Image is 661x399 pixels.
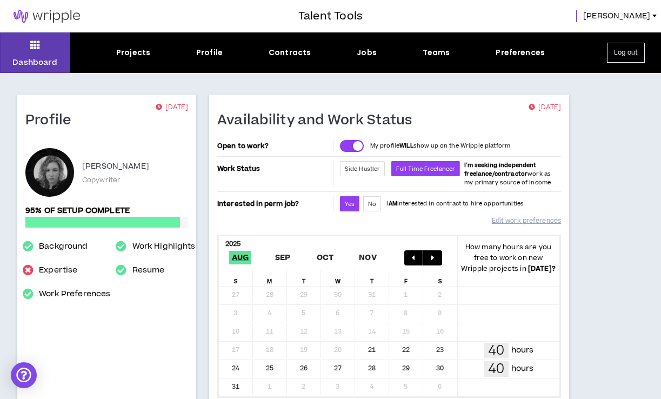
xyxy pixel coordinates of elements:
span: Yes [345,200,355,208]
b: I'm seeking independent freelance/contractor [464,161,536,178]
a: Resume [132,264,165,277]
strong: WILL [399,142,413,150]
button: Log out [607,43,645,63]
p: Open to work? [217,142,331,150]
div: Teams [423,47,450,58]
p: Dashboard [12,57,57,68]
p: [DATE] [156,102,188,113]
div: Projects [116,47,150,58]
p: My profile show up on the Wripple platform [370,142,510,150]
div: Jobs [357,47,377,58]
div: Annie K. [25,148,74,197]
h1: Availability and Work Status [217,112,420,129]
p: [DATE] [529,102,561,113]
div: M [253,270,287,286]
div: Open Intercom Messenger [11,362,37,388]
span: work as my primary source of income [464,161,551,187]
a: Work Preferences [39,288,110,301]
a: Edit work preferences [492,211,561,230]
div: W [321,270,355,286]
div: Contracts [269,47,311,58]
p: How many hours are you free to work on new Wripple projects in [457,242,559,274]
p: hours [511,363,534,375]
div: F [389,270,423,286]
p: [PERSON_NAME] [82,160,149,173]
span: Oct [315,251,336,264]
p: Work Status [217,161,331,176]
div: Profile [196,47,223,58]
span: [PERSON_NAME] [583,10,650,22]
div: S [219,270,253,286]
span: Sep [273,251,293,264]
span: Nov [357,251,379,264]
span: Aug [229,251,251,264]
p: Copywriter [82,175,121,185]
div: T [287,270,321,286]
a: Background [39,240,88,253]
p: 95% of setup complete [25,205,188,217]
strong: AM [389,199,397,208]
b: [DATE] ? [528,264,556,274]
span: No [368,200,376,208]
a: Work Highlights [132,240,196,253]
p: Interested in perm job? [217,196,331,211]
div: Preferences [496,47,545,58]
h1: Profile [25,112,79,129]
h3: Talent Tools [298,8,363,24]
p: hours [511,344,534,356]
b: 2025 [225,239,241,249]
div: T [355,270,389,286]
div: S [423,270,457,286]
a: Expertise [39,264,77,277]
span: Side Hustler [345,165,380,173]
p: I interested in contract to hire opportunities [386,199,524,208]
